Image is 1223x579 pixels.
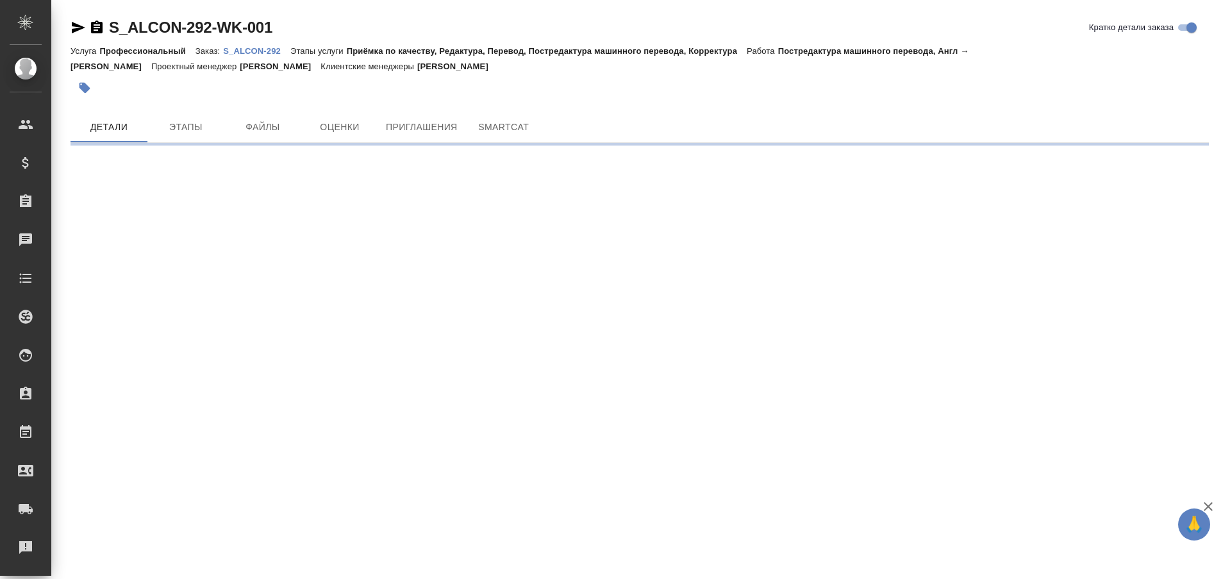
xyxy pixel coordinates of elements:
button: Скопировать ссылку для ЯМессенджера [71,20,86,35]
a: S_ALCON-292 [223,45,290,56]
span: Приглашения [386,119,458,135]
span: Детали [78,119,140,135]
span: SmartCat [473,119,535,135]
span: Оценки [309,119,370,135]
button: Добавить тэг [71,74,99,102]
p: [PERSON_NAME] [240,62,320,71]
p: Профессиональный [99,46,195,56]
p: Заказ: [196,46,223,56]
button: Скопировать ссылку [89,20,104,35]
p: Приёмка по качеству, Редактура, Перевод, Постредактура машинного перевода, Корректура [347,46,747,56]
a: S_ALCON-292-WK-001 [109,19,272,36]
p: Клиентские менеджеры [320,62,417,71]
p: [PERSON_NAME] [417,62,498,71]
p: S_ALCON-292 [223,46,290,56]
span: Кратко детали заказа [1089,21,1174,34]
span: Файлы [232,119,294,135]
p: Работа [747,46,778,56]
span: 🙏 [1183,511,1205,538]
span: Этапы [155,119,217,135]
p: Услуга [71,46,99,56]
p: Проектный менеджер [151,62,240,71]
button: 🙏 [1178,508,1210,541]
p: Этапы услуги [290,46,347,56]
